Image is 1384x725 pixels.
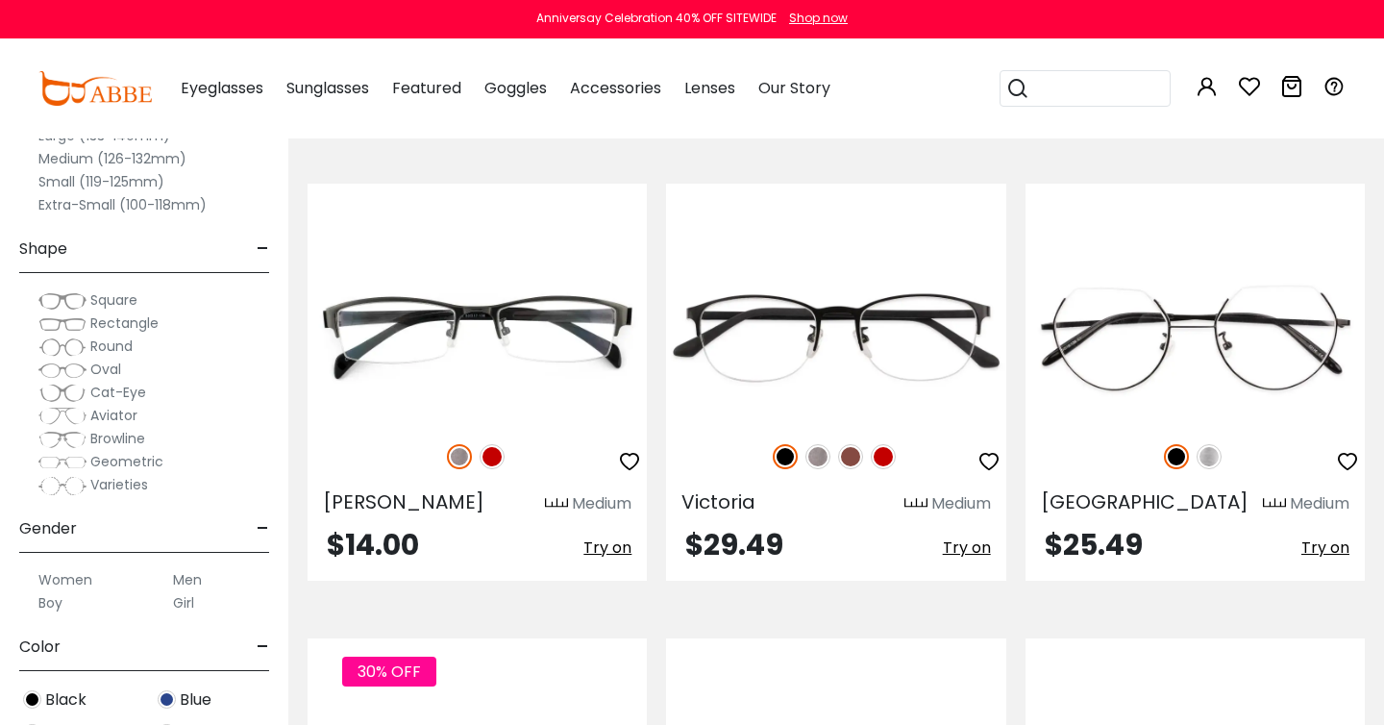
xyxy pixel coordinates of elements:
[1197,444,1222,469] img: Silver
[943,531,991,565] button: Try on
[38,384,86,403] img: Cat-Eye.png
[805,444,830,469] img: Gun
[838,444,863,469] img: Brown
[38,193,207,216] label: Extra-Small (100-118mm)
[681,488,755,515] span: Victoria
[45,688,86,712] span: Black
[257,506,269,552] span: -
[570,77,661,99] span: Accessories
[181,77,263,99] span: Eyeglasses
[38,170,164,193] label: Small (119-125mm)
[38,407,86,426] img: Aviator.png
[572,492,631,515] div: Medium
[931,492,991,515] div: Medium
[23,690,41,709] img: Black
[19,226,67,272] span: Shape
[173,591,194,614] label: Girl
[257,226,269,272] span: -
[779,10,848,26] a: Shop now
[1263,497,1286,512] img: size ruler
[90,290,137,310] span: Square
[38,71,152,106] img: abbeglasses.com
[773,444,798,469] img: Black
[684,77,735,99] span: Lenses
[286,77,369,99] span: Sunglasses
[480,444,505,469] img: Red
[685,524,783,565] span: $29.49
[904,497,927,512] img: size ruler
[19,624,61,670] span: Color
[90,452,163,471] span: Geometric
[323,488,484,515] span: [PERSON_NAME]
[308,253,647,423] img: Gun Riley - Metal ,Adjust Nose Pads
[38,337,86,357] img: Round.png
[583,537,631,559] span: Try on
[180,688,211,712] span: Blue
[484,77,547,99] span: Goggles
[90,475,148,494] span: Varieties
[38,314,86,334] img: Rectangle.png
[38,430,86,449] img: Browline.png
[1045,524,1143,565] span: $25.49
[758,77,830,99] span: Our Story
[158,690,176,709] img: Blue
[90,360,121,379] span: Oval
[1041,488,1248,515] span: [GEOGRAPHIC_DATA]
[536,10,777,27] div: Anniversay Celebration 40% OFF SITEWIDE
[38,476,86,496] img: Varieties.png
[90,337,133,356] span: Round
[1164,444,1189,469] img: Black
[38,591,62,614] label: Boy
[789,10,848,27] div: Shop now
[342,657,436,687] span: 30% OFF
[257,624,269,670] span: -
[666,253,1005,423] img: Brown Victoria - Metal ,Adjust Nose Pads
[90,406,137,425] span: Aviator
[90,383,146,402] span: Cat-Eye
[447,444,472,469] img: Gun
[327,524,419,565] span: $14.00
[583,531,631,565] button: Try on
[1026,253,1365,423] img: Black Indonesia - Metal ,Adjust Nose Pads
[1301,537,1349,559] span: Try on
[90,429,145,448] span: Browline
[1301,531,1349,565] button: Try on
[90,313,159,333] span: Rectangle
[38,147,186,170] label: Medium (126-132mm)
[38,568,92,591] label: Women
[392,77,461,99] span: Featured
[545,497,568,512] img: size ruler
[38,361,86,380] img: Oval.png
[943,537,991,559] span: Try on
[38,291,86,311] img: Square.png
[1290,492,1349,515] div: Medium
[173,568,202,591] label: Men
[38,453,86,472] img: Geometric.png
[19,506,77,552] span: Gender
[871,444,896,469] img: Red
